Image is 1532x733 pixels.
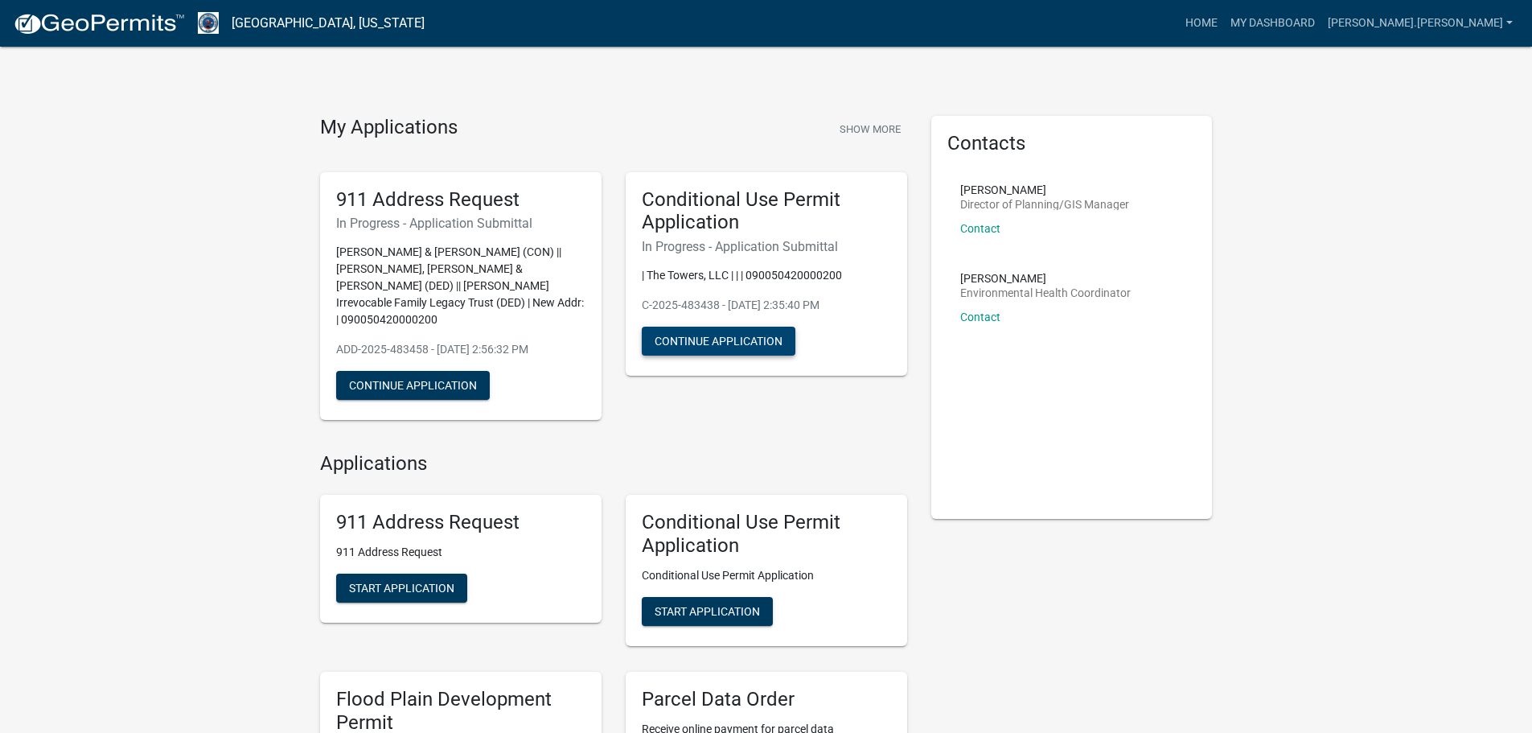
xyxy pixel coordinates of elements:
p: | The Towers, LLC | | | 090050420000200 [642,267,891,284]
h4: My Applications [320,116,458,140]
h5: Contacts [947,132,1197,155]
a: My Dashboard [1224,8,1321,39]
a: [GEOGRAPHIC_DATA], [US_STATE] [232,10,425,37]
h5: 911 Address Request [336,511,585,534]
h6: In Progress - Application Submittal [642,239,891,254]
button: Start Application [642,597,773,626]
p: Environmental Health Coordinator [960,287,1131,299]
a: Contact [960,222,1000,235]
h4: Applications [320,452,907,476]
a: Home [1179,8,1224,39]
p: Conditional Use Permit Application [642,567,891,584]
a: [PERSON_NAME].[PERSON_NAME] [1321,8,1519,39]
img: Henry County, Iowa [198,12,219,34]
p: Director of Planning/GIS Manager [960,199,1129,210]
h5: Conditional Use Permit Application [642,188,891,235]
p: [PERSON_NAME] & [PERSON_NAME] (CON) || [PERSON_NAME], [PERSON_NAME] & [PERSON_NAME] (DED) || [PER... [336,244,585,328]
h5: 911 Address Request [336,188,585,212]
button: Show More [833,116,907,142]
p: C-2025-483438 - [DATE] 2:35:40 PM [642,297,891,314]
span: Start Application [349,582,454,595]
button: Continue Application [336,371,490,400]
h5: Conditional Use Permit Application [642,511,891,558]
p: [PERSON_NAME] [960,273,1131,284]
p: [PERSON_NAME] [960,184,1129,196]
button: Continue Application [642,327,795,356]
a: Contact [960,311,1000,323]
span: Start Application [655,604,760,617]
p: ADD-2025-483458 - [DATE] 2:56:32 PM [336,341,585,358]
h5: Parcel Data Order [642,688,891,711]
p: 911 Address Request [336,544,585,561]
button: Start Application [336,574,467,603]
h6: In Progress - Application Submittal [336,216,585,231]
